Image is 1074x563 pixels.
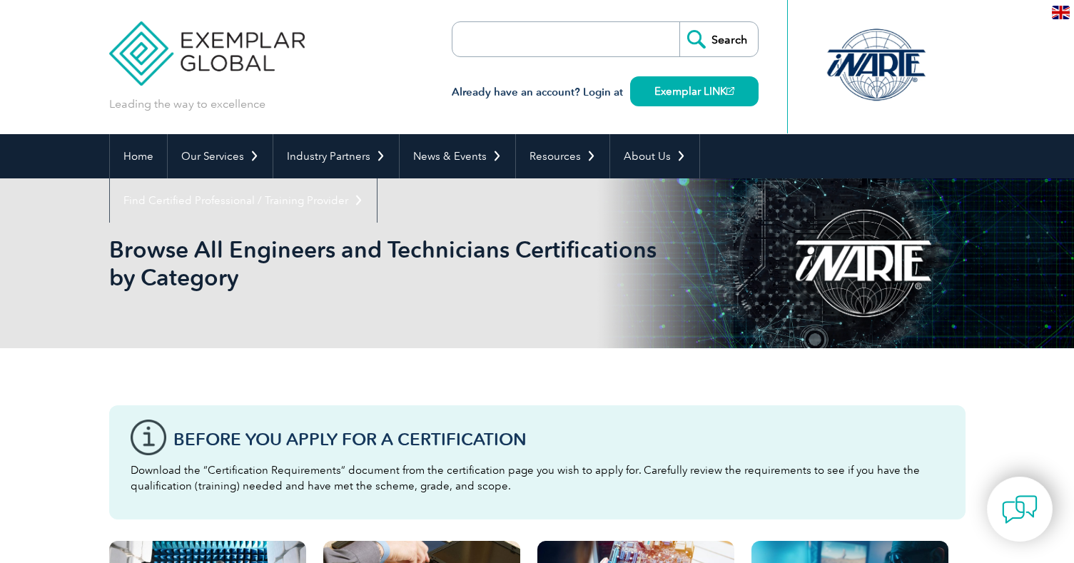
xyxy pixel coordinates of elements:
[109,96,265,112] p: Leading the way to excellence
[1052,6,1070,19] img: en
[452,83,759,101] h3: Already have an account? Login at
[679,22,758,56] input: Search
[726,87,734,95] img: open_square.png
[516,134,609,178] a: Resources
[173,430,944,448] h3: Before You Apply For a Certification
[109,235,657,291] h1: Browse All Engineers and Technicians Certifications by Category
[400,134,515,178] a: News & Events
[131,462,944,494] p: Download the “Certification Requirements” document from the certification page you wish to apply ...
[1002,492,1038,527] img: contact-chat.png
[630,76,759,106] a: Exemplar LINK
[273,134,399,178] a: Industry Partners
[610,134,699,178] a: About Us
[110,134,167,178] a: Home
[110,178,377,223] a: Find Certified Professional / Training Provider
[168,134,273,178] a: Our Services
